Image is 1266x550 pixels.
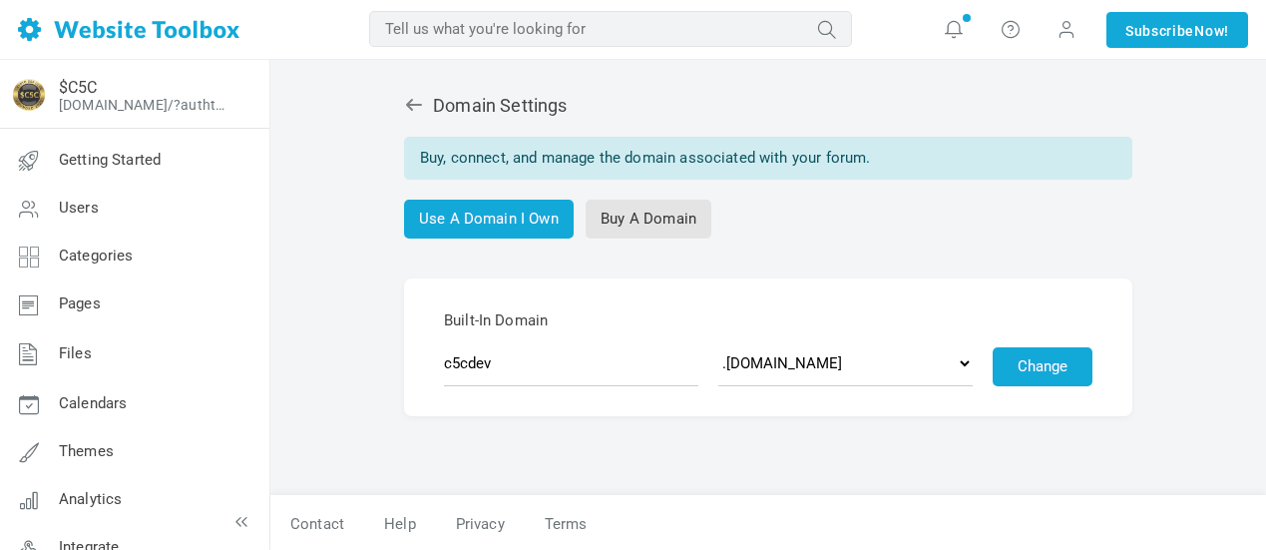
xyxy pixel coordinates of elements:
span: Built-In Domain [444,308,1092,332]
span: Analytics [59,490,122,508]
span: Themes [59,442,114,460]
input: Tell us what you're looking for [369,11,852,47]
span: Getting Started [59,151,161,169]
a: Terms [525,507,588,542]
span: Categories [59,247,134,265]
a: $C5C [59,78,97,97]
a: Use A Domain I Own [404,200,574,239]
span: Files [59,344,92,362]
a: [DOMAIN_NAME]/?authtoken=24d65106d190f7f3943937703792e2c7&rememberMe=1 [59,97,232,113]
a: Help [364,507,436,542]
span: Calendars [59,394,127,412]
span: Now! [1194,20,1229,42]
a: Privacy [436,507,525,542]
h2: Domain Settings [404,95,1132,117]
span: Users [59,199,99,217]
span: Pages [59,294,101,312]
a: Contact [270,507,364,542]
img: cropcircle.png [13,79,45,111]
div: Buy, connect, and manage the domain associated with your forum. [404,137,1132,180]
a: Buy A Domain [586,200,711,239]
a: SubscribeNow! [1106,12,1248,48]
button: Change [993,347,1092,386]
